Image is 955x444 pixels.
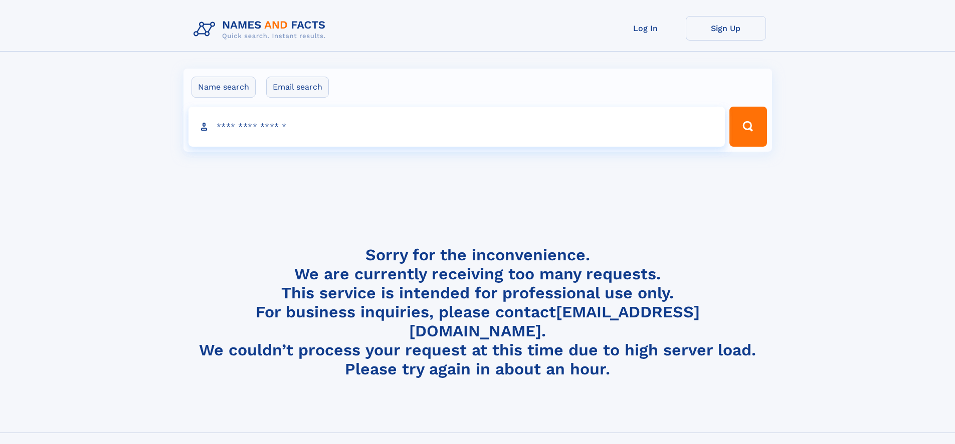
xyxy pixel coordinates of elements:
[189,245,766,379] h4: Sorry for the inconvenience. We are currently receiving too many requests. This service is intend...
[606,16,686,41] a: Log In
[192,77,256,98] label: Name search
[729,107,767,147] button: Search Button
[266,77,329,98] label: Email search
[189,16,334,43] img: Logo Names and Facts
[409,302,700,340] a: [EMAIL_ADDRESS][DOMAIN_NAME]
[686,16,766,41] a: Sign Up
[188,107,725,147] input: search input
